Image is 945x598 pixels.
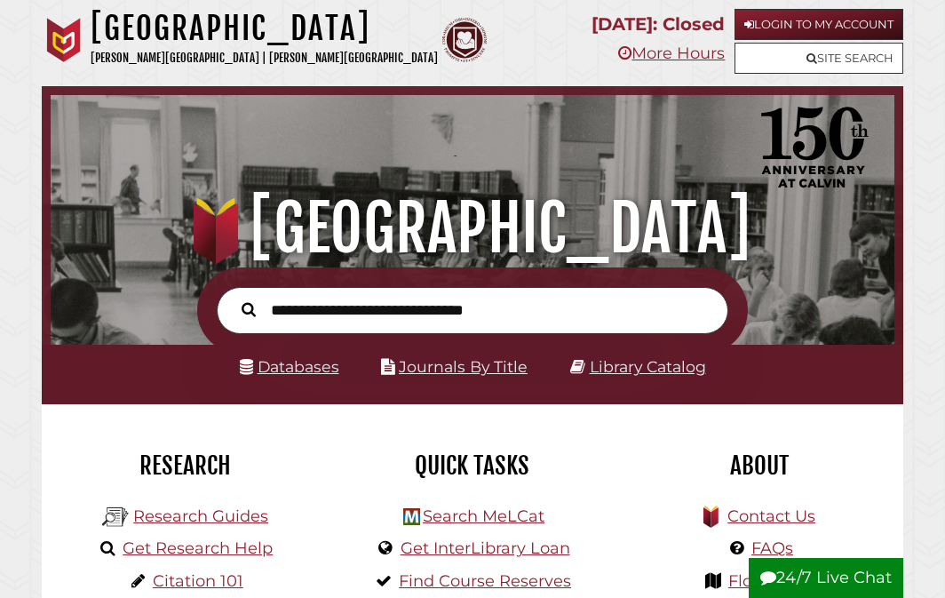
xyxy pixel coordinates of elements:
[727,506,815,526] a: Contact Us
[728,571,816,591] a: Floor Maps
[242,302,256,318] i: Search
[630,450,890,481] h2: About
[590,357,706,376] a: Library Catalog
[442,18,487,62] img: Calvin Theological Seminary
[342,450,602,481] h2: Quick Tasks
[735,9,903,40] a: Login to My Account
[423,506,544,526] a: Search MeLCat
[91,9,438,48] h1: [GEOGRAPHIC_DATA]
[91,48,438,68] p: [PERSON_NAME][GEOGRAPHIC_DATA] | [PERSON_NAME][GEOGRAPHIC_DATA]
[592,9,725,40] p: [DATE]: Closed
[401,538,570,558] a: Get InterLibrary Loan
[399,571,571,591] a: Find Course Reserves
[102,504,129,530] img: Hekman Library Logo
[55,450,315,481] h2: Research
[618,44,725,63] a: More Hours
[735,43,903,74] a: Site Search
[233,298,265,320] button: Search
[240,357,339,376] a: Databases
[133,506,268,526] a: Research Guides
[65,189,880,267] h1: [GEOGRAPHIC_DATA]
[153,571,243,591] a: Citation 101
[42,18,86,62] img: Calvin University
[403,508,420,525] img: Hekman Library Logo
[399,357,528,376] a: Journals By Title
[751,538,793,558] a: FAQs
[123,538,273,558] a: Get Research Help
